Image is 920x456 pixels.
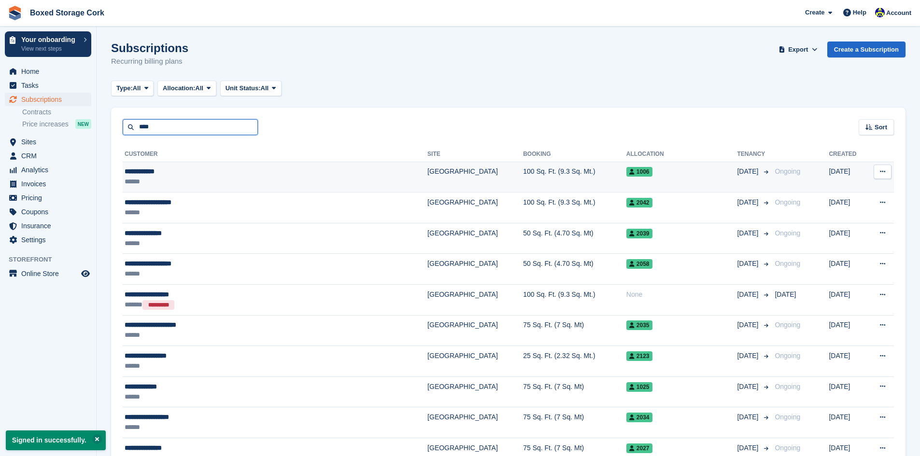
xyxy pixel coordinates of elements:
span: [DATE] [737,351,760,361]
span: Ongoing [775,383,800,390]
span: Invoices [21,177,79,191]
span: Storefront [9,255,96,264]
span: All [261,83,269,93]
td: [GEOGRAPHIC_DATA] [427,315,523,346]
span: Ongoing [775,229,800,237]
td: [DATE] [829,223,866,254]
td: 100 Sq. Ft. (9.3 Sq. Mt.) [523,162,626,193]
span: [DATE] [737,382,760,392]
td: [DATE] [829,193,866,223]
a: menu [5,267,91,280]
span: 2039 [626,229,652,238]
span: Help [853,8,866,17]
span: Ongoing [775,167,800,175]
span: Create [805,8,824,17]
span: [DATE] [737,197,760,207]
a: menu [5,149,91,163]
td: [GEOGRAPHIC_DATA] [427,285,523,316]
td: 100 Sq. Ft. (9.3 Sq. Mt.) [523,193,626,223]
a: menu [5,65,91,78]
span: [DATE] [775,290,796,298]
td: 50 Sq. Ft. (4.70 Sq. Mt) [523,254,626,285]
a: menu [5,163,91,177]
button: Type: All [111,81,154,97]
span: Ongoing [775,352,800,359]
th: Site [427,147,523,162]
span: 2035 [626,320,652,330]
a: Create a Subscription [827,41,906,57]
span: Insurance [21,219,79,233]
span: [DATE] [737,412,760,422]
div: None [626,290,737,300]
td: [DATE] [829,376,866,407]
span: Analytics [21,163,79,177]
span: Pricing [21,191,79,205]
a: menu [5,177,91,191]
span: Subscriptions [21,93,79,106]
td: 50 Sq. Ft. (4.70 Sq. Mt) [523,223,626,254]
p: Your onboarding [21,36,79,43]
span: 1006 [626,167,652,177]
span: Ongoing [775,444,800,452]
td: 75 Sq. Ft. (7 Sq. Mt) [523,407,626,438]
div: NEW [75,119,91,129]
button: Allocation: All [157,81,216,97]
a: menu [5,79,91,92]
span: [DATE] [737,290,760,300]
td: [GEOGRAPHIC_DATA] [427,223,523,254]
span: CRM [21,149,79,163]
span: 2027 [626,443,652,453]
span: 2042 [626,198,652,207]
span: 2058 [626,259,652,269]
td: 100 Sq. Ft. (9.3 Sq. Mt.) [523,285,626,316]
img: Vincent [875,8,885,17]
p: Recurring billing plans [111,56,188,67]
td: 75 Sq. Ft. (7 Sq. Mt) [523,376,626,407]
td: [GEOGRAPHIC_DATA] [427,254,523,285]
td: 75 Sq. Ft. (7 Sq. Mt) [523,315,626,346]
th: Customer [123,147,427,162]
span: Price increases [22,120,69,129]
span: Tasks [21,79,79,92]
span: [DATE] [737,443,760,453]
span: Ongoing [775,260,800,267]
td: [DATE] [829,285,866,316]
p: Signed in successfully. [6,430,106,450]
th: Booking [523,147,626,162]
span: 1025 [626,382,652,392]
span: Export [788,45,808,55]
td: 25 Sq. Ft. (2.32 Sq. Mt.) [523,346,626,377]
a: Boxed Storage Cork [26,5,108,21]
a: Preview store [80,268,91,279]
span: Type: [116,83,133,93]
a: menu [5,205,91,219]
td: [DATE] [829,346,866,377]
a: Your onboarding View next steps [5,31,91,57]
span: Home [21,65,79,78]
a: menu [5,233,91,247]
th: Created [829,147,866,162]
span: [DATE] [737,228,760,238]
td: [GEOGRAPHIC_DATA] [427,407,523,438]
td: [DATE] [829,162,866,193]
a: menu [5,191,91,205]
a: menu [5,219,91,233]
span: All [195,83,203,93]
th: Tenancy [737,147,771,162]
td: [GEOGRAPHIC_DATA] [427,193,523,223]
span: [DATE] [737,166,760,177]
span: [DATE] [737,320,760,330]
span: Sites [21,135,79,149]
span: Unit Status: [226,83,261,93]
span: 2123 [626,351,652,361]
h1: Subscriptions [111,41,188,55]
td: [GEOGRAPHIC_DATA] [427,162,523,193]
span: Ongoing [775,198,800,206]
span: Coupons [21,205,79,219]
button: Unit Status: All [220,81,282,97]
span: Allocation: [163,83,195,93]
img: stora-icon-8386f47178a22dfd0bd8f6a31ec36ba5ce8667c1dd55bd0f319d3a0aa187defe.svg [8,6,22,20]
th: Allocation [626,147,737,162]
span: All [133,83,141,93]
span: 2034 [626,413,652,422]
